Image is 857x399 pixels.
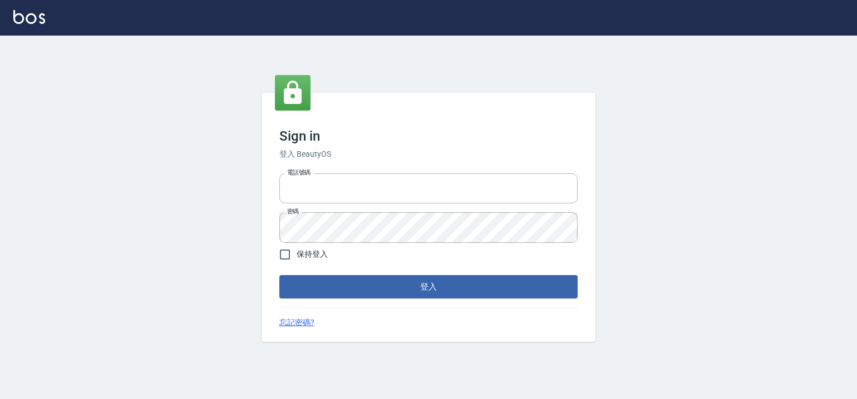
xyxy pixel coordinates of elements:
button: 登入 [279,275,578,298]
h6: 登入 BeautyOS [279,148,578,160]
img: Logo [13,10,45,24]
a: 忘記密碼? [279,317,314,328]
h3: Sign in [279,128,578,144]
label: 密碼 [287,207,299,216]
span: 保持登入 [297,248,328,260]
label: 電話號碼 [287,168,311,177]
